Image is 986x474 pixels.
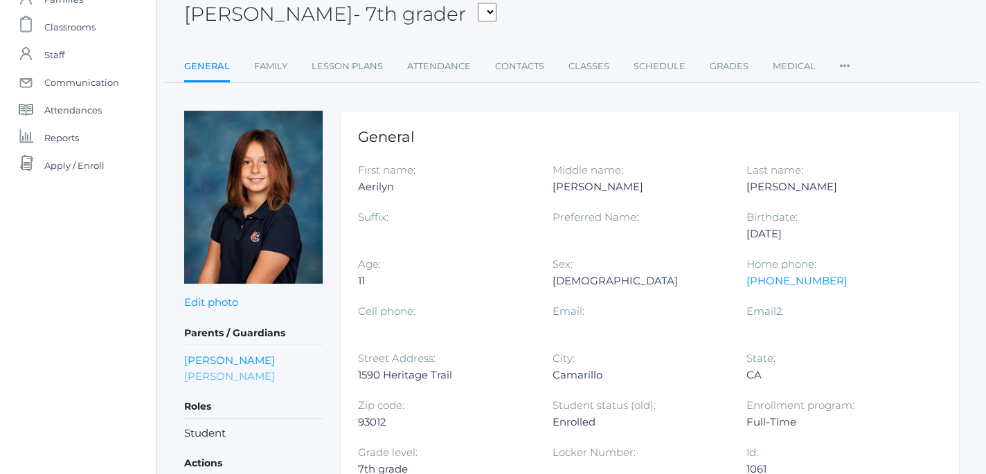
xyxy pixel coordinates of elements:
a: Medical [773,53,816,80]
label: Student status (old): [553,399,656,412]
a: [PHONE_NUMBER] [746,274,848,287]
label: Zip code: [358,399,404,412]
div: Camarillo [553,367,726,383]
label: Grade level: [358,446,418,459]
h2: [PERSON_NAME] [184,3,496,25]
a: Classes [568,53,609,80]
label: State: [746,352,776,365]
a: Schedule [634,53,685,80]
label: Preferred Name: [553,210,638,224]
span: Reports [44,124,79,152]
span: Apply / Enroll [44,152,105,179]
h5: Parents / Guardians [184,322,323,345]
label: First name: [358,163,415,176]
label: Birthdate: [746,210,798,224]
label: City: [553,352,575,365]
label: Middle name: [553,163,623,176]
div: 93012 [358,414,532,430]
a: Edit photo [184,295,238,309]
span: Staff [44,41,64,69]
label: Email: [553,304,584,318]
a: Grades [710,53,749,80]
h5: Roles [184,395,323,419]
li: Student [184,426,323,441]
span: Communication [44,69,119,96]
label: Cell phone: [358,304,415,318]
label: Enrollment program: [746,399,854,412]
div: 1590 Heritage Trail [358,367,532,383]
span: Attendances [44,96,102,124]
div: Enrolled [553,414,726,430]
a: Family [254,53,287,80]
div: CA [746,367,920,383]
a: [PERSON_NAME] [184,368,275,384]
label: Locker Number: [553,446,636,459]
h1: General [358,129,942,145]
div: 11 [358,273,532,289]
img: Aerilyn Ekdahl [184,111,323,284]
div: Full-Time [746,414,920,430]
a: [PERSON_NAME] [184,352,275,368]
a: Attendance [407,53,471,80]
div: [DATE] [746,226,920,242]
a: Lesson Plans [312,53,383,80]
a: Contacts [495,53,544,80]
label: Id: [746,446,758,459]
a: General [184,53,230,82]
label: Sex: [553,257,573,271]
label: Last name: [746,163,803,176]
label: Suffix: [358,210,388,224]
label: Age: [358,257,381,271]
span: Classrooms [44,13,96,41]
div: [PERSON_NAME] [746,179,920,195]
label: Street Address: [358,352,436,365]
label: Email2: [746,304,784,318]
label: Home phone: [746,257,816,271]
span: - 7th grader [353,2,466,26]
div: [DEMOGRAPHIC_DATA] [553,273,726,289]
div: [PERSON_NAME] [553,179,726,195]
div: Aerilyn [358,179,532,195]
